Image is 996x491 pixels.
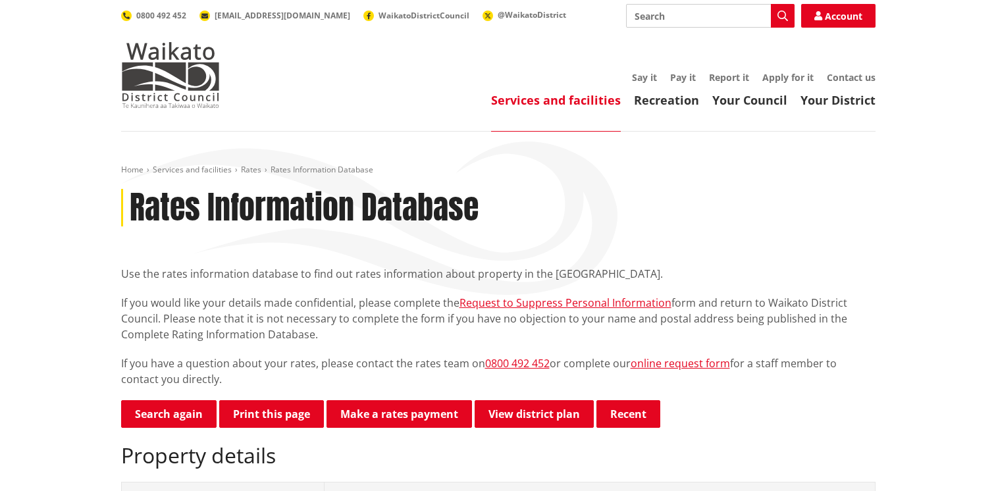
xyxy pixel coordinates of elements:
a: Report it [709,71,749,84]
a: Make a rates payment [327,400,472,428]
a: 0800 492 452 [485,356,550,371]
a: View district plan [475,400,594,428]
a: Pay it [670,71,696,84]
a: Request to Suppress Personal Information [459,296,671,310]
nav: breadcrumb [121,165,876,176]
h1: Rates Information Database [130,189,479,227]
img: Waikato District Council - Te Kaunihera aa Takiwaa o Waikato [121,42,220,108]
a: [EMAIL_ADDRESS][DOMAIN_NAME] [199,10,350,21]
a: @WaikatoDistrict [483,9,566,20]
button: Recent [596,400,660,428]
input: Search input [626,4,795,28]
p: If you would like your details made confidential, please complete the form and return to Waikato ... [121,295,876,342]
h2: Property details [121,443,876,468]
p: Use the rates information database to find out rates information about property in the [GEOGRAPHI... [121,266,876,282]
a: Rates [241,164,261,175]
a: 0800 492 452 [121,10,186,21]
span: @WaikatoDistrict [498,9,566,20]
a: Your District [800,92,876,108]
a: online request form [631,356,730,371]
a: Account [801,4,876,28]
a: Recreation [634,92,699,108]
a: Services and facilities [153,164,232,175]
a: Say it [632,71,657,84]
span: Rates Information Database [271,164,373,175]
button: Print this page [219,400,324,428]
a: Services and facilities [491,92,621,108]
a: Search again [121,400,217,428]
a: Apply for it [762,71,814,84]
p: If you have a question about your rates, please contact the rates team on or complete our for a s... [121,355,876,387]
a: Home [121,164,144,175]
a: Your Council [712,92,787,108]
span: [EMAIL_ADDRESS][DOMAIN_NAME] [215,10,350,21]
span: WaikatoDistrictCouncil [379,10,469,21]
a: Contact us [827,71,876,84]
a: WaikatoDistrictCouncil [363,10,469,21]
span: 0800 492 452 [136,10,186,21]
